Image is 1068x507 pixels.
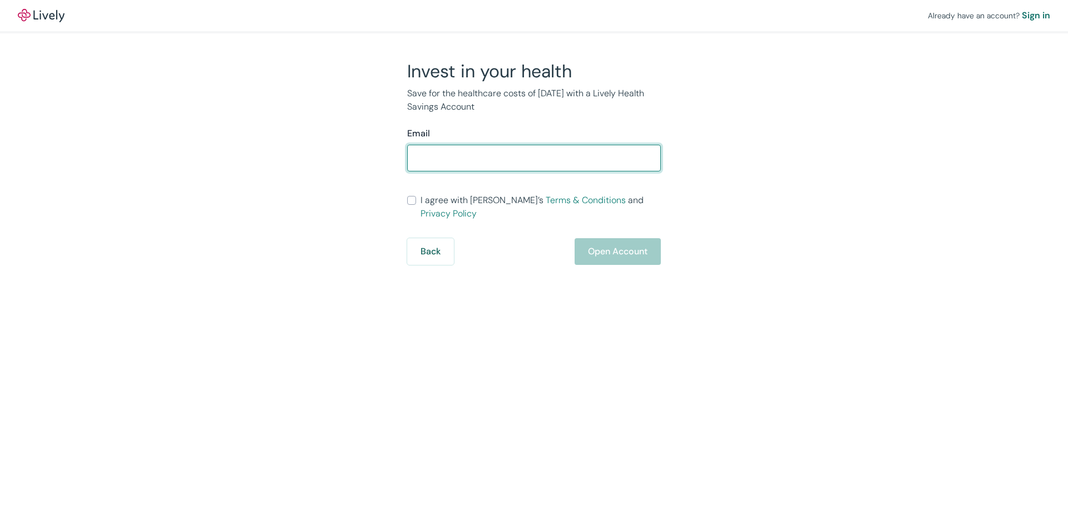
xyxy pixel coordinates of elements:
a: Sign in [1022,9,1050,22]
a: Terms & Conditions [546,194,626,206]
img: Lively [18,9,65,22]
button: Back [407,238,454,265]
a: Privacy Policy [421,208,477,219]
p: Save for the healthcare costs of [DATE] with a Lively Health Savings Account [407,87,661,114]
span: I agree with [PERSON_NAME]’s and [421,194,661,220]
h2: Invest in your health [407,60,661,82]
label: Email [407,127,430,140]
a: LivelyLively [18,9,65,22]
div: Already have an account? [928,9,1050,22]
